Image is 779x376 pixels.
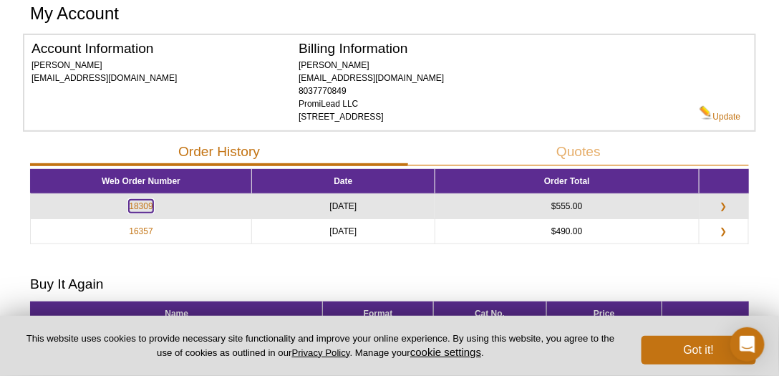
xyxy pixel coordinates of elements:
[32,60,177,83] span: [PERSON_NAME] [EMAIL_ADDRESS][DOMAIN_NAME]
[252,169,435,194] th: Date
[23,332,618,360] p: This website uses cookies to provide necessary site functionality and improve your online experie...
[252,219,435,244] td: [DATE]
[700,105,741,123] a: Update
[410,346,481,358] button: cookie settings
[323,302,433,327] th: Format
[252,194,435,219] td: [DATE]
[730,327,765,362] div: Open Intercom Messenger
[700,105,713,120] img: Edit
[435,219,699,244] td: $490.00
[642,336,756,365] button: Got it!
[546,302,662,327] th: Price
[712,200,736,213] a: ❯
[32,42,299,55] h2: Account Information
[30,4,749,25] h1: My Account
[433,302,546,327] th: Cat No.
[31,302,323,327] th: Name
[299,60,444,122] span: [PERSON_NAME] [EMAIL_ADDRESS][DOMAIN_NAME] 8037770849 PromiLead LLC [STREET_ADDRESS]
[30,278,749,291] h2: Buy It Again
[129,200,153,213] a: 18309
[292,347,350,358] a: Privacy Policy
[408,139,749,166] button: Quotes
[299,42,700,55] h2: Billing Information
[435,194,699,219] td: $555.00
[435,169,699,194] th: Order Total
[31,169,252,194] th: Web Order Number
[129,225,153,238] a: 16357
[30,139,408,166] button: Order History
[712,225,736,238] a: ❯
